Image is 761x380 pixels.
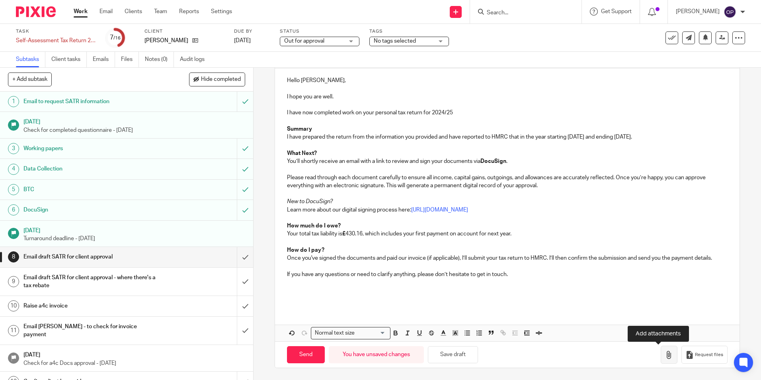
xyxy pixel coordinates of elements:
strong: Summary [287,126,312,132]
strong: £ [342,231,345,237]
em: New to DocuSign? [287,199,333,204]
a: [URL][DOMAIN_NAME] [411,207,468,213]
h1: DocuSign [23,204,160,216]
button: Save draft [428,346,478,363]
input: Send [287,346,325,363]
div: 7 [110,33,121,42]
a: Notes (0) [145,52,174,67]
p: Your total tax liability is 430.16, which includes your first payment on account for next year. [287,230,727,238]
label: Status [280,28,359,35]
div: You have unsaved changes [329,346,424,363]
label: Task [16,28,96,35]
p: Once you've signed the documents and paid our invoice (if applicable), I’ll submit your tax retur... [287,254,727,262]
a: Client tasks [51,52,87,67]
p: [PERSON_NAME] [144,37,188,45]
div: 9 [8,276,19,287]
span: No tags selected [374,38,416,44]
p: Check for a4c Docs approval - [DATE] [23,359,246,367]
button: Hide completed [189,72,245,86]
p: [PERSON_NAME] [676,8,720,16]
h1: Email draft SATR for client approval - where there's a tax rebate [23,272,160,292]
span: Get Support [601,9,632,14]
h1: Data Collection [23,163,160,175]
div: Self-Assessment Tax Return 2025 [16,37,96,45]
p: You’ll shortly receive an email with a link to review and sign your documents via . [287,157,727,165]
input: Search [486,10,558,17]
a: Audit logs [180,52,211,67]
h1: [DATE] [23,116,246,126]
p: Turnaround deadline - [DATE] [23,235,246,243]
p: I have now completed work on your personal tax return for 2024/25 [287,109,727,117]
div: 4 [8,164,19,175]
h1: BTC [23,184,160,196]
h1: [DATE] [23,225,246,235]
a: Team [154,8,167,16]
h1: [DATE] [23,349,246,359]
label: Due by [234,28,270,35]
h1: Raise a4c invoice [23,300,160,312]
strong: How do I pay? [287,247,324,253]
div: 3 [8,143,19,154]
label: Client [144,28,224,35]
div: Search for option [311,327,390,339]
div: 1 [8,96,19,107]
a: Emails [93,52,115,67]
img: svg%3E [724,6,736,18]
a: Clients [125,8,142,16]
a: Email [100,8,113,16]
strong: DocuSign [480,159,506,164]
small: /16 [113,36,121,40]
button: + Add subtask [8,72,52,86]
span: Request files [695,352,723,358]
a: Files [121,52,139,67]
div: 8 [8,251,19,262]
a: Subtasks [16,52,45,67]
p: Learn more about our digital signing process here: [287,198,727,214]
strong: How much do I owe? [287,223,341,229]
span: Normal text size [313,329,356,337]
p: Check for completed questionnaire - [DATE] [23,126,246,134]
label: Tags [369,28,449,35]
span: [DATE] [234,38,251,43]
p: Hello [PERSON_NAME], [287,76,727,84]
h1: Email draft SATR for client approval [23,251,160,263]
input: Search for option [357,329,386,337]
span: Out for approval [284,38,324,44]
p: I hope you are well. [287,93,727,101]
h1: Email [PERSON_NAME] - to check for invoice payment [23,321,160,341]
p: Please read through each document carefully to ensure all income, capital gains, outgoings, and a... [287,174,727,190]
span: Hide completed [201,76,241,83]
div: 6 [8,204,19,215]
a: Settings [211,8,232,16]
div: 5 [8,184,19,195]
a: Reports [179,8,199,16]
h1: Email to request SATR information [23,96,160,108]
h1: Working papers [23,143,160,155]
p: I have prepared the return from the information you provided and have reported to HMRC that in th... [287,133,727,141]
button: Request files [681,346,728,364]
strong: What Next? [287,151,317,156]
img: Pixie [16,6,56,17]
div: 10 [8,300,19,311]
div: 11 [8,325,19,336]
a: Work [74,8,88,16]
p: If you have any questions or need to clarify anything, please don’t hesitate to get in touch. [287,270,727,278]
